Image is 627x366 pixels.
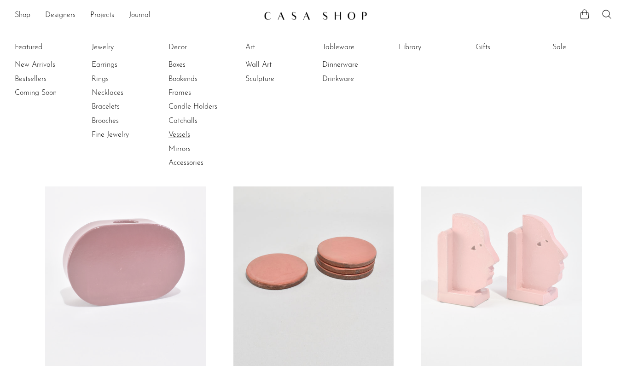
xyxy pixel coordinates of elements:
a: Accessories [168,158,238,168]
a: Shop [15,10,30,22]
a: Designers [45,10,75,22]
ul: Sale [552,41,621,58]
a: Vessels [168,130,238,140]
a: Wall Art [245,60,314,70]
a: Bestsellers [15,74,84,84]
a: Rings [92,74,161,84]
a: Catchalls [168,116,238,126]
a: Coming Soon [15,88,84,98]
a: Boxes [168,60,238,70]
a: Brooches [92,116,161,126]
ul: Library [399,41,468,58]
a: Jewelry [92,42,161,52]
a: Sale [552,42,621,52]
a: Library [399,42,468,52]
a: Drinkware [322,74,391,84]
a: Bracelets [92,102,161,112]
nav: Desktop navigation [15,8,256,23]
ul: Jewelry [92,41,161,142]
a: Sculpture [245,74,314,84]
ul: Decor [168,41,238,170]
ul: Art [245,41,314,86]
a: Projects [90,10,114,22]
a: Tableware [322,42,391,52]
a: Mirrors [168,144,238,154]
ul: Tableware [322,41,391,86]
a: Bookends [168,74,238,84]
a: New Arrivals [15,60,84,70]
a: Dinnerware [322,60,391,70]
a: Art [245,42,314,52]
a: Decor [168,42,238,52]
ul: NEW HEADER MENU [15,8,256,23]
a: Fine Jewelry [92,130,161,140]
a: Necklaces [92,88,161,98]
a: Earrings [92,60,161,70]
a: Candle Holders [168,102,238,112]
a: Gifts [476,42,545,52]
ul: Gifts [476,41,545,58]
a: Frames [168,88,238,98]
ul: Featured [15,58,84,100]
a: Journal [129,10,151,22]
